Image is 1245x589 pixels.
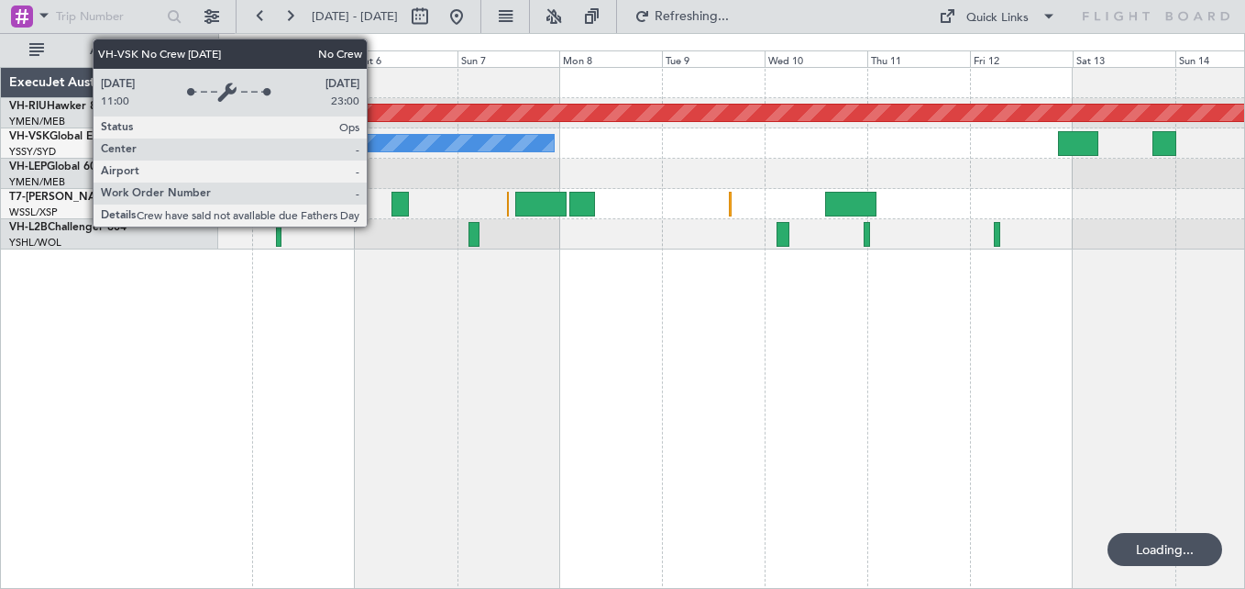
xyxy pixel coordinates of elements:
[222,37,253,52] div: [DATE]
[9,222,127,233] a: VH-L2BChallenger 604
[966,9,1029,28] div: Quick Links
[970,50,1073,67] div: Fri 12
[252,50,355,67] div: Fri 5
[355,50,457,67] div: Sat 6
[9,192,116,203] span: T7-[PERSON_NAME]
[312,8,398,25] span: [DATE] - [DATE]
[654,10,731,23] span: Refreshing...
[867,50,970,67] div: Thu 11
[9,192,178,203] a: T7-[PERSON_NAME]Global 7500
[56,3,161,30] input: Trip Number
[20,36,199,65] button: All Aircraft
[9,161,109,172] a: VH-LEPGlobal 6000
[9,222,48,233] span: VH-L2B
[930,2,1065,31] button: Quick Links
[9,101,123,112] a: VH-RIUHawker 800XP
[9,161,47,172] span: VH-LEP
[48,44,193,57] span: All Aircraft
[9,236,61,250] a: YSHL/WOL
[626,2,736,31] button: Refreshing...
[1073,50,1175,67] div: Sat 13
[9,101,47,112] span: VH-RIU
[9,115,65,128] a: YMEN/MEB
[662,50,765,67] div: Tue 9
[9,145,56,159] a: YSSY/SYD
[9,206,58,219] a: WSSL/XSP
[9,131,50,142] span: VH-VSK
[9,175,65,189] a: YMEN/MEB
[1107,533,1222,566] div: Loading...
[457,50,560,67] div: Sun 7
[559,50,662,67] div: Mon 8
[303,129,346,157] div: No Crew
[765,50,867,67] div: Wed 10
[9,131,150,142] a: VH-VSKGlobal Express XRS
